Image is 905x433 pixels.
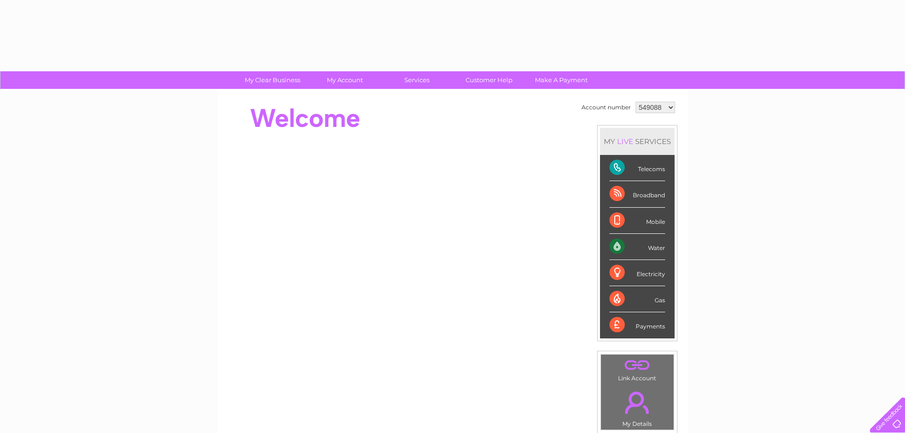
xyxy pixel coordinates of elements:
[450,71,528,89] a: Customer Help
[610,312,665,338] div: Payments
[600,354,674,384] td: Link Account
[610,234,665,260] div: Water
[305,71,384,89] a: My Account
[615,137,635,146] div: LIVE
[610,208,665,234] div: Mobile
[610,260,665,286] div: Electricity
[579,99,633,115] td: Account number
[378,71,456,89] a: Services
[233,71,312,89] a: My Clear Business
[603,386,671,419] a: .
[610,155,665,181] div: Telecoms
[610,286,665,312] div: Gas
[603,357,671,374] a: .
[522,71,600,89] a: Make A Payment
[610,181,665,207] div: Broadband
[600,128,675,155] div: MY SERVICES
[600,384,674,430] td: My Details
